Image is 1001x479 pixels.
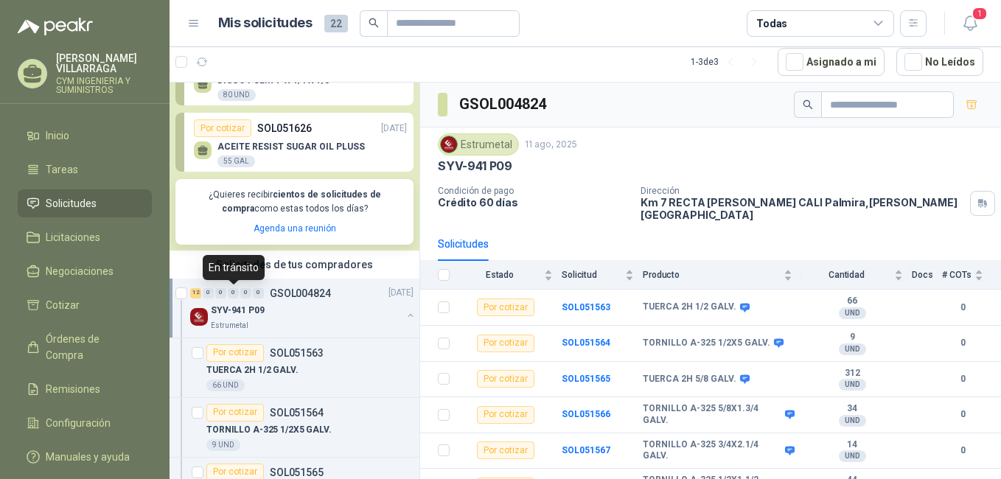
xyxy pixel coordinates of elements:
b: TORNILLO A-325 5/8X1.3/4 GALV. [643,403,781,426]
p: [PERSON_NAME] VILLARRAGA [56,53,152,74]
img: Logo peakr [18,18,93,35]
span: Manuales y ayuda [46,449,130,465]
div: Por cotizar [206,404,264,422]
div: 0 [240,288,251,298]
p: ACEITE RESIST SUGAR OIL PLUSS [217,141,365,152]
button: Asignado a mi [778,48,885,76]
span: Inicio [46,127,69,144]
div: 80 UND [217,89,256,101]
b: 0 [942,444,983,458]
b: 0 [942,372,983,386]
p: Km 7 RECTA [PERSON_NAME] CALI Palmira , [PERSON_NAME][GEOGRAPHIC_DATA] [641,196,964,221]
span: 1 [972,7,988,21]
th: Cantidad [801,261,912,290]
b: TORNILLO A-325 1/2X5 GALV. [643,338,770,349]
b: 66 [801,296,903,307]
a: SOL051564 [562,338,610,348]
a: Manuales y ayuda [18,443,152,471]
a: SOL051567 [562,445,610,455]
div: 0 [215,288,226,298]
div: 66 UND [206,380,245,391]
span: Remisiones [46,381,100,397]
a: Agenda una reunión [254,223,336,234]
span: Producto [643,270,781,280]
div: UND [839,379,866,391]
div: 12 [190,288,201,298]
span: Licitaciones [46,229,100,245]
p: SYV-941 P09 [438,158,512,174]
span: Configuración [46,415,111,431]
p: SOL051564 [270,408,324,418]
b: 9 [801,332,903,343]
p: ¿Quieres recibir como estas todos los días? [184,188,405,216]
a: SOL051565 [562,374,610,384]
div: 9 UND [206,439,240,451]
div: UND [839,343,866,355]
b: 0 [942,408,983,422]
span: Solicitud [562,270,622,280]
div: Solicitudes de tus compradores [170,251,419,279]
b: cientos de solicitudes de compra [222,189,381,214]
span: Tareas [46,161,78,178]
b: 312 [801,368,903,380]
a: Tareas [18,155,152,183]
a: Configuración [18,409,152,437]
button: 1 [957,10,983,37]
div: Estrumetal [438,133,519,155]
div: 0 [228,288,239,298]
th: Estado [458,261,562,290]
span: Estado [458,270,541,280]
b: 14 [801,439,903,451]
div: Por cotizar [194,119,251,137]
img: Company Logo [190,308,208,326]
div: Por cotizar [477,298,534,316]
th: Producto [643,261,801,290]
div: Por cotizar [477,406,534,424]
div: Por cotizar [206,344,264,362]
p: TUERCA 2H 1/2 GALV. [206,363,299,377]
b: TORNILLO A-325 3/4X2.1/4 GALV. [643,439,781,462]
a: Inicio [18,122,152,150]
button: No Leídos [896,48,983,76]
span: search [803,99,813,110]
div: UND [839,450,866,462]
span: Órdenes de Compra [46,331,138,363]
div: UND [839,415,866,427]
b: 0 [942,301,983,315]
p: SOL051563 [270,348,324,358]
b: TUERCA 2H 5/8 GALV. [643,374,736,385]
div: UND [839,307,866,319]
b: TUERCA 2H 1/2 GALV. [643,301,736,313]
div: 0 [253,288,264,298]
span: # COTs [942,270,972,280]
p: Dirección [641,186,964,196]
p: SOL051565 [270,467,324,478]
a: Por cotizarSOL051564TORNILLO A-325 1/2X5 GALV.9 UND [170,398,419,458]
a: Cotizar [18,291,152,319]
th: # COTs [942,261,1001,290]
span: Negociaciones [46,263,114,279]
span: Solicitudes [46,195,97,211]
div: En tránsito [203,255,265,280]
p: [DATE] [381,122,407,136]
h1: Mis solicitudes [218,13,313,34]
a: SOL051563 [562,302,610,312]
div: 55 GAL [217,155,255,167]
b: 34 [801,403,903,415]
div: Todas [756,15,787,32]
a: Negociaciones [18,257,152,285]
a: Licitaciones [18,223,152,251]
b: SOL051566 [562,409,610,419]
p: GSOL004824 [270,288,331,298]
a: Solicitudes [18,189,152,217]
p: CYM INGENIERIA Y SUMINISTROS [56,77,152,94]
p: 11 ago, 2025 [525,138,577,152]
span: Cotizar [46,297,80,313]
p: SYV-941 P09 [211,304,265,318]
p: SOL051626 [257,120,312,136]
p: Estrumetal [211,320,248,332]
p: Crédito 60 días [438,196,629,209]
